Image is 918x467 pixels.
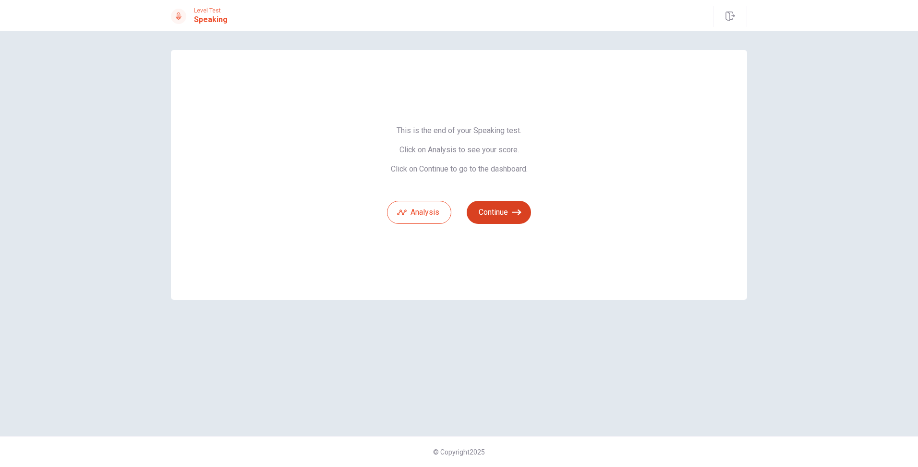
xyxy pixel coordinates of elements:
span: © Copyright 2025 [433,448,485,456]
span: Level Test [194,7,228,14]
span: This is the end of your Speaking test. Click on Analysis to see your score. Click on Continue to ... [387,126,531,174]
h1: Speaking [194,14,228,25]
button: Continue [467,201,531,224]
button: Analysis [387,201,451,224]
